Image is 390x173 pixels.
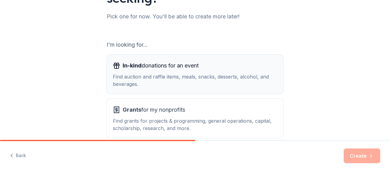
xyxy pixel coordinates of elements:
[123,62,142,69] span: In-kind
[107,40,283,50] div: I'm looking for...
[107,12,283,21] div: Pick one for now. You'll be able to create more later!
[113,73,277,88] div: Find auction and raffle items, meals, snacks, desserts, alcohol, and beverages.
[107,55,283,94] button: In-kinddonations for an eventFind auction and raffle items, meals, snacks, desserts, alcohol, and...
[123,105,185,115] span: for my nonprofits
[113,117,277,132] div: Find grants for projects & programming, general operations, capital, scholarship, research, and m...
[10,149,26,162] button: Back
[123,106,141,113] span: Grants
[123,61,199,71] span: donations for an event
[107,99,283,138] button: Grantsfor my nonprofitsFind grants for projects & programming, general operations, capital, schol...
